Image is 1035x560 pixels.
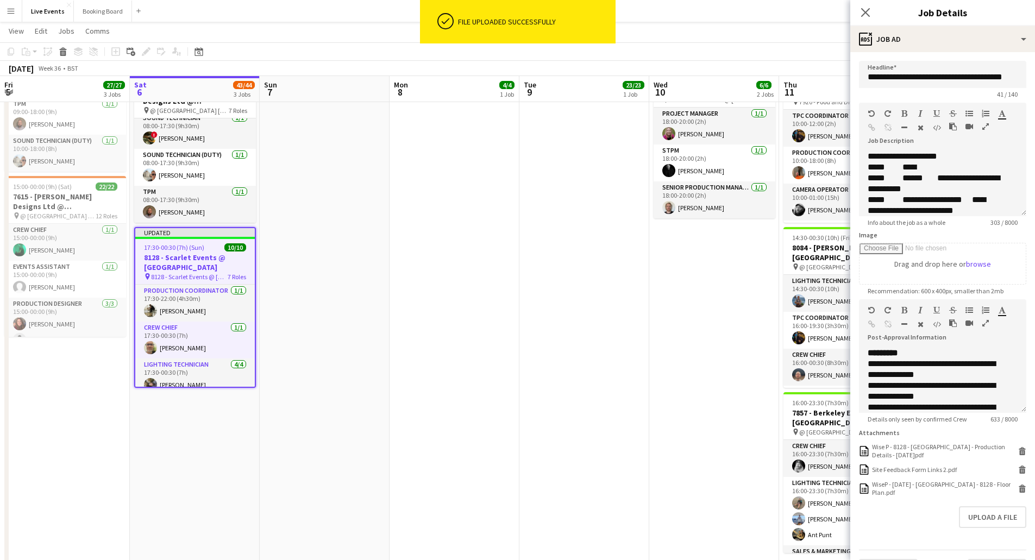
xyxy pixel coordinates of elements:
span: 12 Roles [96,212,117,220]
app-card-role: Senior Production Manager1/118:00-20:00 (2h)[PERSON_NAME] [654,181,775,218]
app-card-role: TPC Coordinator1/116:00-19:30 (3h30m)[PERSON_NAME] [783,312,905,349]
span: 41 / 140 [988,90,1026,98]
h3: Job Details [850,5,1035,20]
div: 2 Jobs [757,90,774,98]
span: Sat [134,80,147,90]
span: Details only seen by confirmed Crew [859,415,976,423]
h3: 8128 - Scarlet Events @ [GEOGRAPHIC_DATA] [135,253,255,272]
h3: 7857 - Berkeley Events @ [GEOGRAPHIC_DATA] [783,408,905,427]
span: Recommendation: 600 x 400px, smaller than 2mb [859,287,1012,295]
button: Insert video [965,319,973,328]
span: Info about the job as a whole [859,218,954,226]
button: Undo [868,306,875,314]
app-card-role: Crew Chief1/116:00-23:30 (7h30m)[PERSON_NAME] [783,440,905,477]
button: Horizontal Line [900,123,908,132]
span: Tue [524,80,536,90]
span: 8128 - Scarlet Events @ [GEOGRAPHIC_DATA] [151,273,228,281]
button: Undo [868,109,875,118]
span: Week 36 [36,64,63,72]
app-card-role: Production Coordinator1/117:30-22:00 (4h30m)[PERSON_NAME] [135,285,255,322]
app-card-role: Lighting Technician3/316:00-23:30 (7h30m)[PERSON_NAME][PERSON_NAME]Ant Punt [783,477,905,545]
span: 15:00-00:00 (9h) (Sat) [13,183,72,191]
div: 16:00-23:30 (7h30m)11/137857 - Berkeley Events @ [GEOGRAPHIC_DATA] @ [GEOGRAPHIC_DATA] - 78578 Ro... [783,392,905,553]
span: Jobs [58,26,74,36]
button: Redo [884,109,892,118]
div: Updated [135,228,255,237]
button: Bold [900,306,908,314]
div: Wise P - 8128 - Kensington Palace - Production Details - 6th Sept.pdf [872,443,1015,459]
app-card-role: STPM1/118:00-20:00 (2h)[PERSON_NAME] [654,144,775,181]
button: Text Color [998,306,1006,314]
a: Edit [30,24,52,38]
app-job-card: 15:00-00:00 (9h) (Sat)22/227615 - [PERSON_NAME] Designs Ltd @ [GEOGRAPHIC_DATA] @ [GEOGRAPHIC_DAT... [4,176,126,337]
span: 27/27 [103,81,125,89]
div: BST [67,64,78,72]
app-card-role: Project Manager1/118:00-20:00 (2h)[PERSON_NAME] [654,108,775,144]
app-card-role: TPM1/108:00-17:30 (9h30m)[PERSON_NAME] [134,186,256,223]
div: 3 Jobs [234,90,254,98]
span: 4/4 [499,81,515,89]
app-card-role: Sound Technician (Duty)1/108:00-17:30 (9h30m)[PERSON_NAME] [134,149,256,186]
app-card-role: Lighting Technician1/1 [783,386,905,423]
button: Underline [933,306,940,314]
span: 11 [782,86,797,98]
button: Paste as plain text [949,319,957,328]
app-card-role: Crew Chief1/115:00-00:00 (9h)[PERSON_NAME] [4,224,126,261]
button: Text Color [998,109,1006,118]
button: HTML Code [933,123,940,132]
app-card-role: Camera Operator1/110:00-01:00 (15h)[PERSON_NAME] [783,184,905,221]
button: Clear Formatting [917,123,924,132]
label: Attachments [859,429,900,437]
button: Horizontal Line [900,320,908,329]
span: Thu [783,80,797,90]
div: Site Feedback Form Links 2.pdf [872,465,957,474]
app-job-card: Updated17:30-00:30 (7h) (Sun)10/108128 - Scarlet Events @ [GEOGRAPHIC_DATA] 8128 - Scarlet Events... [134,227,256,388]
span: 7 Roles [228,273,246,281]
app-job-card: In progress08:00-17:30 (9h30m)7/78099 - [PERSON_NAME] Designs Ltd @ [GEOGRAPHIC_DATA] @ [GEOGRAPH... [134,62,256,223]
span: 6 [133,86,147,98]
div: 1 Job [623,90,644,98]
button: Italic [917,109,924,118]
span: 23/23 [623,81,644,89]
span: 633 / 8000 [982,415,1026,423]
span: 43/44 [233,81,255,89]
button: Fullscreen [982,122,989,131]
span: 10/10 [224,243,246,251]
span: Mon [394,80,408,90]
app-card-role: [PERSON_NAME]1/1 [783,221,905,257]
div: File uploaded successfully [458,17,611,27]
button: Ordered List [982,306,989,314]
h3: 8084 - [PERSON_NAME] @ [GEOGRAPHIC_DATA] [783,243,905,262]
div: 1 Job [500,90,514,98]
span: ! [151,131,158,138]
div: [DATE] [9,63,34,74]
a: Comms [81,24,114,38]
app-card-role: Sound Technician (Duty)1/110:00-18:00 (8h)[PERSON_NAME] [4,135,126,172]
app-card-role: Lighting Technician4/417:30-00:30 (7h)[PERSON_NAME] [135,358,255,443]
app-card-role: Production Coordinator1/110:00-18:00 (8h)[PERSON_NAME] [783,147,905,184]
app-card-role: Sound Technician1/108:00-17:30 (9h30m)![PERSON_NAME] [134,112,256,149]
button: Unordered List [965,109,973,118]
span: @ [GEOGRAPHIC_DATA] - 8084 [799,263,878,271]
button: Paste as plain text [949,122,957,131]
span: 9 [522,86,536,98]
span: @ [GEOGRAPHIC_DATA] [GEOGRAPHIC_DATA] - 8099 [150,106,229,115]
button: Ordered List [982,109,989,118]
app-card-role: Crew Chief1/117:30-00:30 (7h)[PERSON_NAME] [135,322,255,358]
button: Redo [884,306,892,314]
span: 7 Roles [229,106,247,115]
button: Upload a file [959,506,1026,528]
a: Jobs [54,24,79,38]
span: Sun [264,80,277,90]
h3: 7615 - [PERSON_NAME] Designs Ltd @ [GEOGRAPHIC_DATA] [4,192,126,211]
span: 6/6 [756,81,771,89]
span: Fri [4,80,13,90]
button: Strikethrough [949,109,957,118]
div: WiseP - 6th September 2025 - Kensington Palace - 8128 - Floor Plan.pdf [872,480,1015,496]
span: 5 [3,86,13,98]
button: Fullscreen [982,319,989,328]
span: @ [GEOGRAPHIC_DATA] - 7857 [799,428,878,436]
span: 7 [262,86,277,98]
